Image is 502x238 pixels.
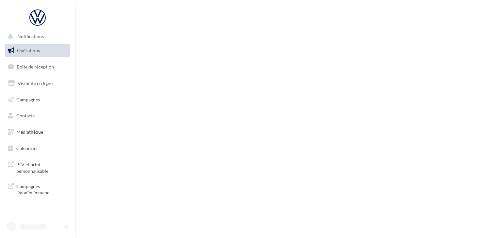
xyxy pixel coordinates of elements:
span: Boîte de réception [17,64,54,69]
span: Notifications [17,34,44,39]
span: PLV et print personnalisable [16,160,67,174]
a: Boîte de réception [4,60,71,74]
a: Calendrier [4,141,71,155]
a: PLV et print personnalisable [4,157,71,177]
span: Visibilité en ligne [18,81,53,86]
span: Contacts [16,113,35,118]
a: Médiathèque [4,125,71,139]
a: Campagnes [4,93,71,107]
span: Opérations [17,48,40,53]
span: Campagnes DataOnDemand [16,182,67,196]
span: Médiathèque [16,129,43,135]
span: Calendrier [16,145,38,151]
span: Campagnes [16,97,40,102]
a: Visibilité en ligne [4,77,71,90]
a: Contacts [4,109,71,123]
a: Campagnes DataOnDemand [4,179,71,199]
a: Opérations [4,44,71,57]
